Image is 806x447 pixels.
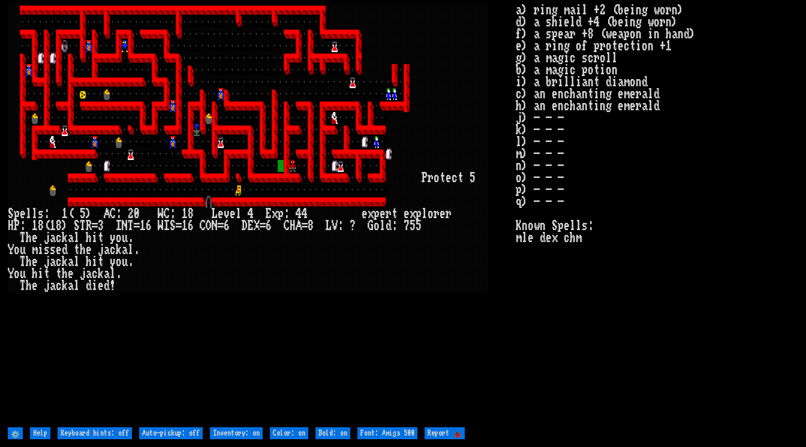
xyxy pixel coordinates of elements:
[14,268,20,280] div: o
[266,220,272,232] div: 6
[38,268,44,280] div: i
[374,208,380,220] div: p
[38,208,44,220] div: s
[270,427,308,439] input: Color: on
[332,220,338,232] div: V
[296,220,302,232] div: A
[32,208,38,220] div: l
[224,220,230,232] div: 6
[224,208,230,220] div: v
[38,244,44,256] div: i
[98,220,104,232] div: 3
[357,427,417,439] input: Font: Amiga 500
[326,220,332,232] div: L
[86,208,92,220] div: )
[266,208,272,220] div: E
[62,232,68,244] div: k
[86,256,92,268] div: h
[32,232,38,244] div: e
[278,208,284,220] div: p
[248,220,254,232] div: E
[146,220,152,232] div: 6
[182,208,188,220] div: 1
[350,220,356,232] div: ?
[32,220,38,232] div: 1
[164,208,170,220] div: C
[368,208,374,220] div: x
[446,172,452,184] div: e
[8,268,14,280] div: Y
[428,172,434,184] div: r
[416,220,422,232] div: 5
[140,220,146,232] div: 1
[428,208,434,220] div: o
[158,220,164,232] div: W
[74,244,80,256] div: t
[110,280,116,292] div: !
[218,220,224,232] div: =
[20,256,26,268] div: T
[104,244,110,256] div: a
[44,208,50,220] div: :
[516,4,798,424] stats: a) ring mail +2 (being worn) d) a shield +4 (being worn) f) a spear +8 (weapon in hand) e) a ring...
[206,220,212,232] div: O
[62,256,68,268] div: k
[116,256,122,268] div: o
[8,244,14,256] div: Y
[110,208,116,220] div: C
[74,256,80,268] div: l
[56,232,62,244] div: c
[122,220,128,232] div: N
[128,232,134,244] div: .
[62,268,68,280] div: h
[80,268,86,280] div: j
[92,220,98,232] div: =
[110,232,116,244] div: y
[386,220,392,232] div: d
[362,208,368,220] div: e
[56,244,62,256] div: e
[74,232,80,244] div: l
[56,220,62,232] div: 8
[218,208,224,220] div: e
[410,220,416,232] div: 5
[374,220,380,232] div: o
[116,220,122,232] div: I
[86,280,92,292] div: d
[68,208,74,220] div: (
[80,220,86,232] div: T
[8,427,23,439] input: ⚙️
[74,220,80,232] div: S
[32,280,38,292] div: e
[404,220,410,232] div: 7
[104,208,110,220] div: A
[14,220,20,232] div: P
[38,220,44,232] div: 8
[164,220,170,232] div: I
[14,244,20,256] div: o
[170,208,176,220] div: :
[458,172,464,184] div: t
[116,268,122,280] div: .
[98,268,104,280] div: k
[98,244,104,256] div: j
[56,280,62,292] div: c
[128,220,134,232] div: T
[62,244,68,256] div: d
[410,208,416,220] div: x
[92,256,98,268] div: i
[62,280,68,292] div: k
[308,220,314,232] div: 8
[80,244,86,256] div: h
[98,256,104,268] div: t
[62,220,68,232] div: )
[86,220,92,232] div: R
[8,220,14,232] div: H
[404,208,410,220] div: e
[188,208,194,220] div: 8
[56,268,62,280] div: t
[254,220,260,232] div: X
[248,208,254,220] div: 4
[98,232,104,244] div: t
[62,208,68,220] div: 1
